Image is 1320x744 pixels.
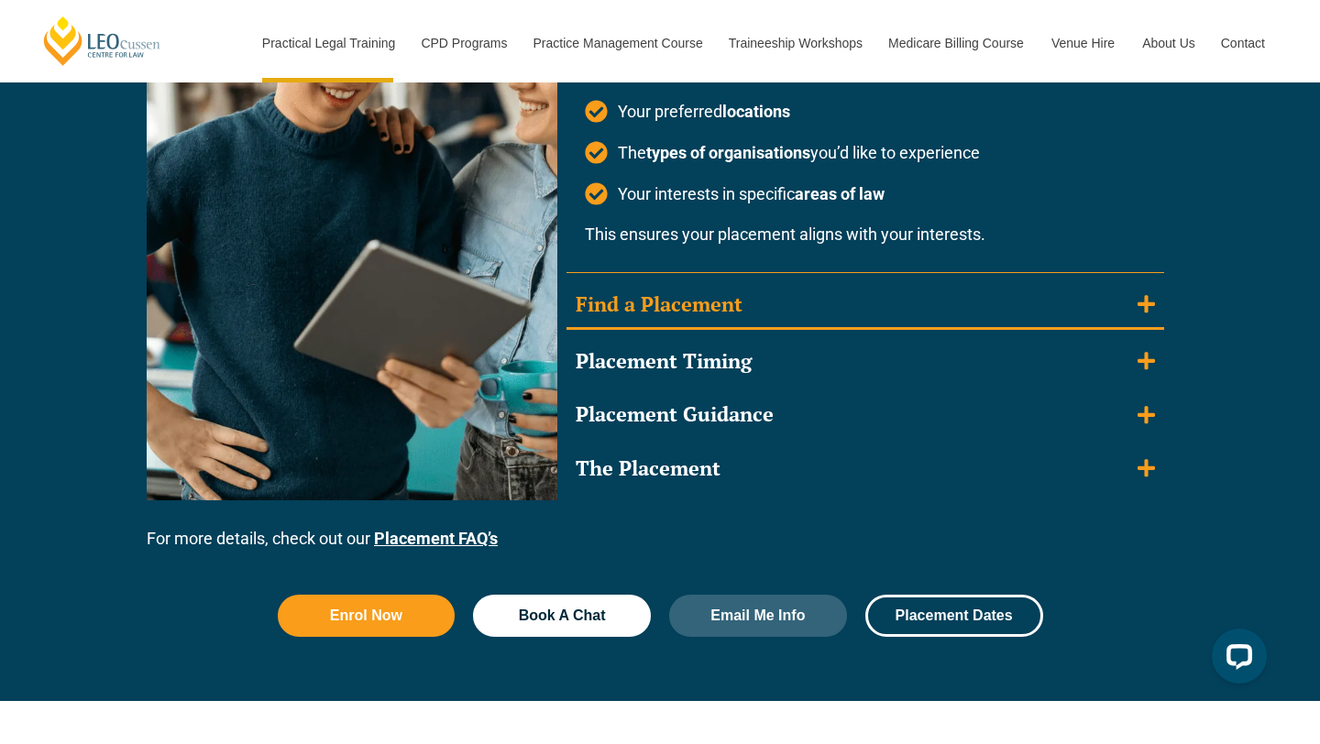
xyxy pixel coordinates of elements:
[646,143,810,162] strong: types of organisations
[566,392,1164,437] summary: Placement Guidance
[330,608,402,623] span: Enrol Now
[1197,621,1274,698] iframe: LiveChat chat widget
[896,608,1013,623] span: Placement Dates
[576,455,720,482] div: The Placement
[613,101,790,122] span: Your preferred
[566,282,1164,330] summary: Find a Placement
[566,339,1164,384] summary: Placement Timing
[795,184,885,203] strong: areas of law
[1128,4,1207,82] a: About Us
[520,4,715,82] a: Practice Management Course
[669,595,847,637] a: Email Me Info
[248,4,408,82] a: Practical Legal Training
[613,142,980,163] span: The you’d like to experience
[147,529,370,548] span: For more details, check out our
[473,595,651,637] a: Book A Chat
[865,595,1043,637] a: Placement Dates
[722,102,790,121] strong: locations
[407,4,519,82] a: CPD Programs
[519,608,606,623] span: Book A Chat
[710,608,805,623] span: Email Me Info
[576,401,774,428] div: Placement Guidance
[715,4,874,82] a: Traineeship Workshops
[576,291,742,318] div: Find a Placement
[1207,4,1279,82] a: Contact
[613,183,885,204] span: Your interests in specific
[566,446,1164,491] summary: The Placement
[41,15,163,67] a: [PERSON_NAME] Centre for Law
[278,595,456,637] a: Enrol Now
[576,348,752,375] div: Placement Timing
[374,529,498,548] a: Placement FAQ’s
[874,4,1038,82] a: Medicare Billing Course
[585,224,1146,245] p: This ensures your placement aligns with your interests.
[1038,4,1128,82] a: Venue Hire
